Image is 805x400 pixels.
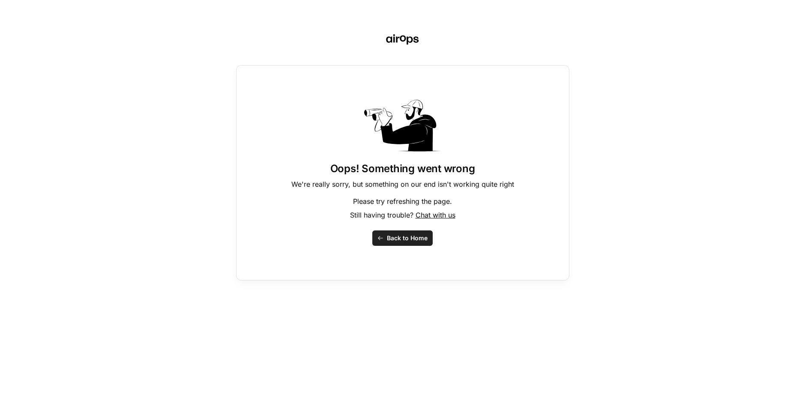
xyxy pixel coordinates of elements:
p: Still having trouble? [350,210,455,220]
p: We're really sorry, but something on our end isn't working quite right [291,179,514,189]
p: Please try refreshing the page. [353,196,452,206]
button: Back to Home [372,230,433,246]
span: Chat with us [416,211,455,219]
h1: Oops! Something went wrong [330,162,475,176]
span: Back to Home [387,234,428,242]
